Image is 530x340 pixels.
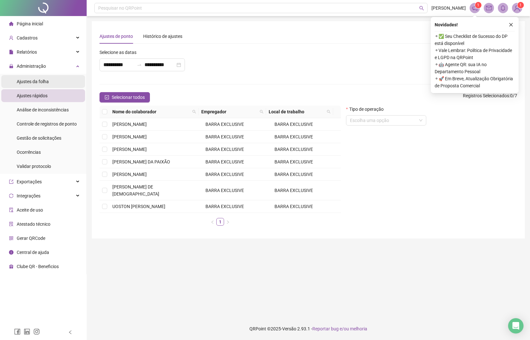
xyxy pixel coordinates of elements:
[9,64,13,68] span: lock
[17,150,41,155] span: Ocorrências
[14,328,21,335] span: facebook
[512,3,522,13] img: 50340
[205,204,244,209] span: BARRA EXCLUSIVE
[260,110,264,114] span: search
[274,172,313,177] span: BARRA EXCLUSIVE
[509,22,513,27] span: close
[17,193,40,198] span: Integrações
[9,50,13,54] span: file
[346,106,387,113] label: Tipo de operação
[500,5,506,11] span: bell
[143,33,182,40] div: Histórico de ajustes
[192,110,196,114] span: search
[463,92,517,102] span: : 0 / 7
[477,3,480,7] span: 1
[205,172,244,177] span: BARRA EXCLUSIVE
[17,107,69,112] span: Análise de inconsistências
[205,122,244,127] span: BARRA EXCLUSIVE
[475,2,482,8] sup: 1
[17,64,46,69] span: Administração
[274,159,313,164] span: BARRA EXCLUSIVE
[17,121,77,126] span: Controle de registros de ponto
[17,179,42,184] span: Exportações
[435,61,515,75] span: ⚬ 🤖 Agente QR: sua IA no Departamento Pessoal
[112,159,170,164] span: [PERSON_NAME] DA PAIXÃO
[209,218,216,226] button: left
[68,330,73,335] span: left
[274,134,313,139] span: BARRA EXCLUSIVE
[9,36,13,40] span: user-add
[17,35,38,40] span: Cadastros
[33,328,40,335] span: instagram
[191,107,197,117] span: search
[9,250,13,255] span: info-circle
[463,93,509,98] span: Registros Selecionados
[112,184,159,196] span: [PERSON_NAME] DE [DEMOGRAPHIC_DATA]
[205,188,244,193] span: BARRA EXCLUSIVE
[224,218,232,226] button: right
[17,264,59,269] span: Clube QR - Beneficios
[224,218,232,226] li: Próxima página
[112,122,147,127] span: [PERSON_NAME]
[327,110,331,114] span: search
[211,220,214,224] span: left
[17,49,37,55] span: Relatórios
[226,220,230,224] span: right
[100,92,150,102] button: Selecionar todos
[17,79,49,84] span: Ajustes da folha
[274,122,313,127] span: BARRA EXCLUSIVE
[17,93,48,98] span: Ajustes rápidos
[17,250,49,255] span: Central de ajuda
[9,22,13,26] span: home
[216,218,224,226] li: 1
[112,204,165,209] span: UOSTON [PERSON_NAME]
[472,5,478,11] span: notification
[9,222,13,226] span: solution
[17,222,50,227] span: Atestado técnico
[9,236,13,240] span: qrcode
[205,134,244,139] span: BARRA EXCLUSIVE
[508,318,524,334] div: Open Intercom Messenger
[312,326,367,331] span: Reportar bug e/ou melhoria
[9,179,13,184] span: export
[209,218,216,226] li: Página anterior
[100,49,141,56] label: Selecione as datas
[326,107,332,117] span: search
[9,208,13,212] span: audit
[435,75,515,89] span: ⚬ 🚀 Em Breve, Atualização Obrigatória de Proposta Comercial
[435,33,515,47] span: ⚬ ✅ Seu Checklist de Sucesso do DP está disponível
[112,147,147,152] span: [PERSON_NAME]
[112,94,145,101] span: Selecionar todos
[258,107,265,117] span: search
[520,3,522,7] span: 1
[205,159,244,164] span: BARRA EXCLUSIVE
[419,6,424,11] span: search
[87,318,530,340] footer: QRPoint © 2025 - 2.93.1 -
[112,172,147,177] span: [PERSON_NAME]
[9,264,13,269] span: gift
[431,4,466,12] span: [PERSON_NAME]
[435,47,515,61] span: ⚬ Vale Lembrar: Política de Privacidade e LGPD na QRPoint
[269,108,324,115] span: Local de trabalho
[282,326,296,331] span: Versão
[205,147,244,152] span: BARRA EXCLUSIVE
[274,188,313,193] span: BARRA EXCLUSIVE
[201,108,257,115] span: Empregador
[17,21,43,26] span: Página inicial
[24,328,30,335] span: linkedin
[517,2,524,8] sup: Atualize o seu contato no menu Meus Dados
[9,194,13,198] span: sync
[137,62,142,67] span: to
[17,164,51,169] span: Validar protocolo
[17,207,43,213] span: Aceite de uso
[274,147,313,152] span: BARRA EXCLUSIVE
[112,108,190,115] span: Nome do colaborador
[17,135,61,141] span: Gestão de solicitações
[217,218,224,225] a: 1
[100,33,133,40] div: Ajustes de ponto
[274,204,313,209] span: BARRA EXCLUSIVE
[17,236,45,241] span: Gerar QRCode
[105,95,109,100] span: check-square
[112,134,147,139] span: [PERSON_NAME]
[435,21,458,28] span: Novidades !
